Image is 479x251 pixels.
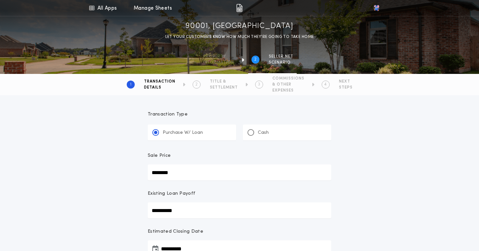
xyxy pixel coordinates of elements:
h2: 2 [195,82,198,87]
span: SETTLEMENT [210,85,238,90]
input: Sale Price [148,164,331,180]
p: Existing Loan Payoff [148,190,195,197]
p: LET YOUR CUSTOMERS KNOW HOW MUCH THEY’RE GOING TO TAKE HOME [165,34,314,40]
span: SCENARIO [269,60,293,65]
span: DETAILS [144,85,175,90]
h2: 4 [324,82,327,87]
img: vs-icon [373,5,380,11]
h2: 1 [130,82,131,87]
span: TITLE & [210,79,238,84]
span: STEPS [339,85,353,90]
span: SELLER NET [269,54,293,59]
p: Purchase W/ Loan [163,129,203,136]
img: img [236,4,242,12]
p: Estimated Closing Date [148,228,331,235]
span: & OTHER [272,82,304,87]
p: Cash [258,129,269,136]
input: Existing Loan Payoff [148,202,331,218]
span: EXPENSES [272,88,304,93]
h2: 3 [258,82,260,87]
p: Transaction Type [148,111,331,118]
h2: 2 [254,57,256,62]
span: information [203,60,234,65]
span: Property [203,54,234,59]
span: TRANSACTION [144,79,175,84]
p: Sale Price [148,152,171,159]
span: NEXT [339,79,353,84]
h1: 90001, [GEOGRAPHIC_DATA] [186,21,293,32]
span: COMMISSIONS [272,76,304,81]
